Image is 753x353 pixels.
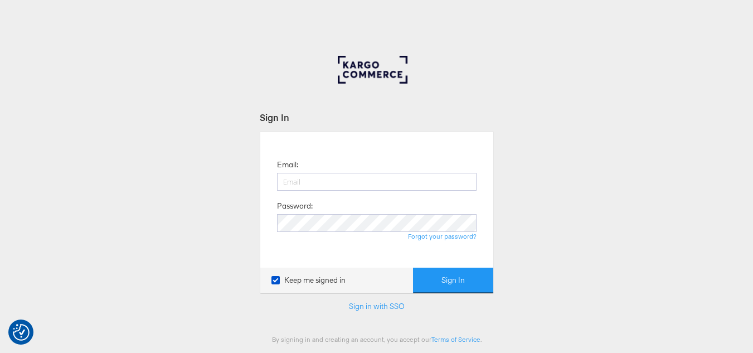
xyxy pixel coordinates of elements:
input: Email [277,173,477,191]
label: Keep me signed in [271,275,346,286]
a: Terms of Service [431,335,480,344]
a: Forgot your password? [408,232,477,240]
a: Sign in with SSO [349,301,405,311]
img: Revisit consent button [13,324,30,341]
button: Consent Preferences [13,324,30,341]
button: Sign In [413,268,493,293]
label: Password: [277,201,313,211]
label: Email: [277,159,298,170]
div: By signing in and creating an account, you accept our . [260,335,494,344]
div: Sign In [260,111,494,124]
